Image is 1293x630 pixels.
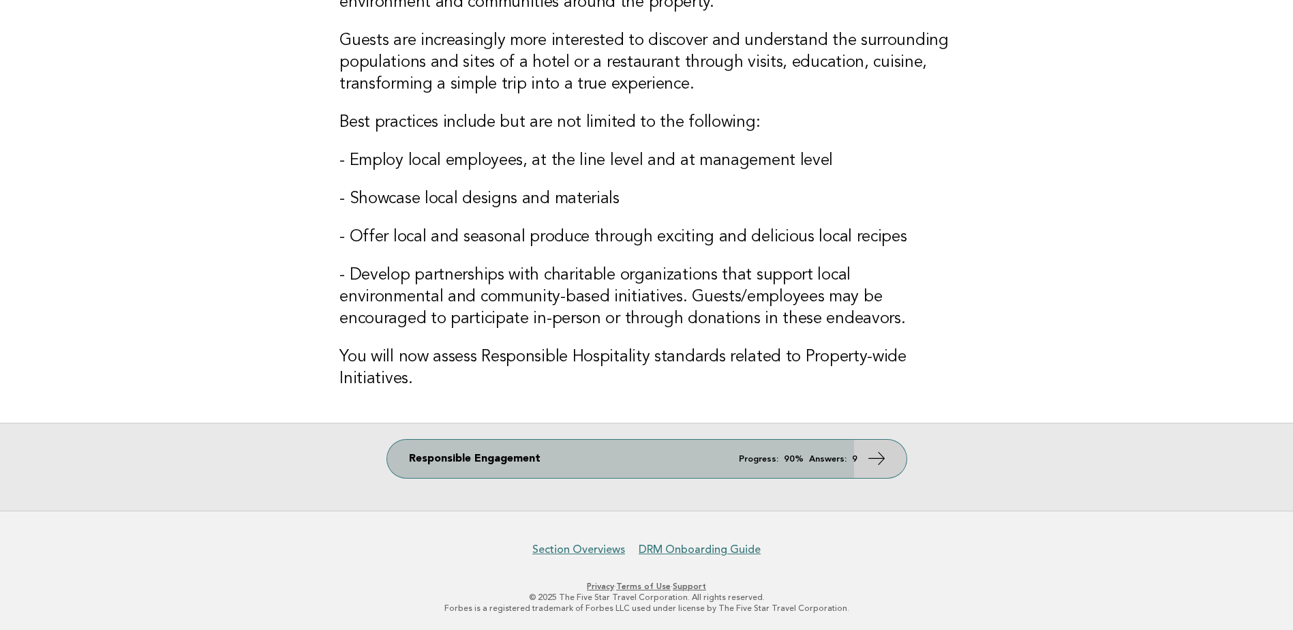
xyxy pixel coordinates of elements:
h3: - Develop partnerships with charitable organizations that support local environmental and communi... [339,265,954,330]
h3: - Employ local employees, at the line level and at management level [339,150,954,172]
strong: 90% [784,455,804,464]
em: Answers: [809,455,847,464]
h3: Guests are increasingly more interested to discover and understand the surrounding populations an... [339,30,954,95]
p: © 2025 The Five Star Travel Corporation. All rights reserved. [230,592,1064,603]
a: Section Overviews [532,543,625,556]
a: Support [673,582,706,591]
strong: 9 [852,455,857,464]
h3: - Showcase local designs and materials [339,188,954,210]
h3: Best practices include but are not limited to the following: [339,112,954,134]
a: Terms of Use [616,582,671,591]
p: Forbes is a registered trademark of Forbes LLC used under license by The Five Star Travel Corpora... [230,603,1064,614]
p: · · [230,581,1064,592]
a: Responsible Engagement Progress: 90% Answers: 9 [387,440,907,478]
a: Privacy [587,582,614,591]
h3: - Offer local and seasonal produce through exciting and delicious local recipes [339,226,954,248]
h3: You will now assess Responsible Hospitality standards related to Property-wide Initiatives. [339,346,954,390]
em: Progress: [739,455,778,464]
a: DRM Onboarding Guide [639,543,761,556]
